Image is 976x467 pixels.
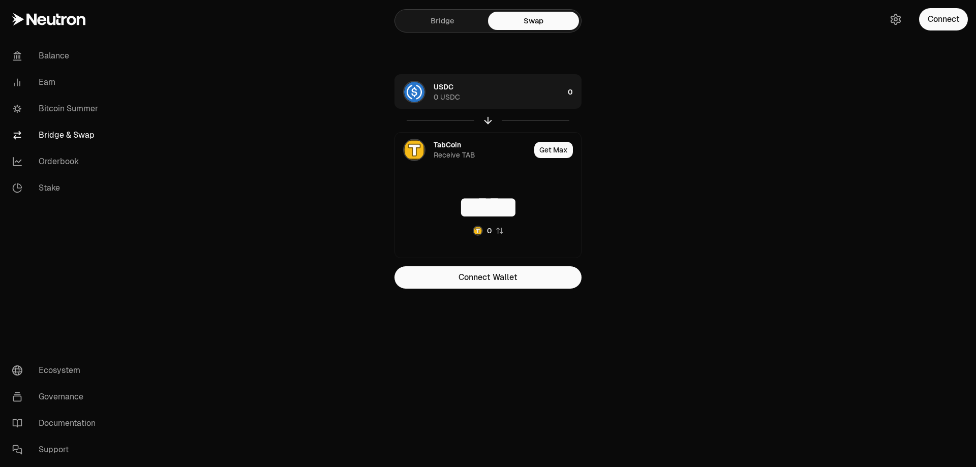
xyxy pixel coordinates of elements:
[4,96,110,122] a: Bitcoin Summer
[568,75,581,109] div: 0
[919,8,968,30] button: Connect
[488,12,579,30] a: Swap
[397,12,488,30] a: Bridge
[395,133,530,167] div: TAB LogoTabCoinReceive TAB
[534,142,573,158] button: Get Max
[4,410,110,437] a: Documentation
[4,384,110,410] a: Governance
[4,43,110,69] a: Balance
[4,122,110,148] a: Bridge & Swap
[434,92,460,102] div: 0 USDC
[404,140,424,160] img: TAB Logo
[4,148,110,175] a: Orderbook
[487,226,492,236] div: 0
[434,150,475,160] div: Receive TAB
[4,357,110,384] a: Ecosystem
[473,226,504,236] button: TAB Logo0
[474,227,482,235] img: TAB Logo
[434,82,453,92] div: USDC
[4,175,110,201] a: Stake
[395,75,564,109] div: USDC LogoUSDC0 USDC
[404,82,424,102] img: USDC Logo
[394,266,582,289] button: Connect Wallet
[434,140,461,150] div: TabCoin
[395,75,581,109] button: USDC LogoUSDC0 USDC0
[4,437,110,463] a: Support
[4,69,110,96] a: Earn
